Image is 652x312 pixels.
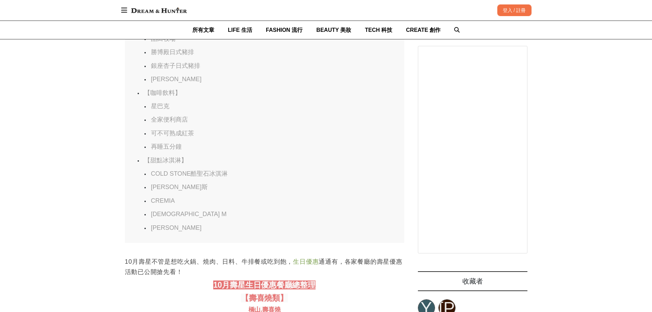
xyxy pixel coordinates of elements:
span: TECH 科技 [365,27,392,33]
span: CREATE 創作 [406,27,440,33]
a: [PERSON_NAME]斯 [151,184,208,190]
a: 勝博殿日式豬排 [151,49,194,55]
span: 10月壽星生日優惠餐廳總整理 [213,280,315,289]
a: 銀座杏子日式豬排 [151,62,200,69]
span: BEAUTY 美妝 [316,27,351,33]
a: FASHION 流行 [266,21,303,39]
div: 登入 / 註冊 [497,4,532,16]
p: 10月壽星不管是想吃火鍋、燒肉、日料、牛排餐或吃到飽， 通通有，各家餐廳的壽星優惠活動已公開搶先看！ [125,257,404,277]
span: 所有文章 [192,27,214,33]
a: CREMIA [151,197,175,204]
a: 星巴克 [151,103,169,110]
a: CREATE 創作 [406,21,440,39]
a: BEAUTY 美妝 [316,21,351,39]
a: 所有文章 [192,21,214,39]
span: 【壽喜燒類】 [241,294,288,302]
a: LIFE 生活 [228,21,252,39]
a: [PERSON_NAME] [151,224,202,231]
a: [DEMOGRAPHIC_DATA] M [151,211,227,217]
a: COLD STONE酷聖石冰淇淋 [151,170,228,177]
span: LIFE 生活 [228,27,252,33]
img: Dream & Hunter [128,4,190,16]
a: [PERSON_NAME] [151,76,202,83]
a: 【甜點冰淇淋】 [144,157,187,164]
a: 再睡五分鐘 [151,143,182,150]
a: 可不可熟成紅茶 [151,130,194,137]
a: 【咖啡飲料】 [144,89,181,96]
span: FASHION 流行 [266,27,303,33]
a: TECH 科技 [365,21,392,39]
a: 生日優惠 [293,258,319,265]
a: 全家便利商店 [151,116,188,123]
span: 收藏者 [462,277,483,285]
